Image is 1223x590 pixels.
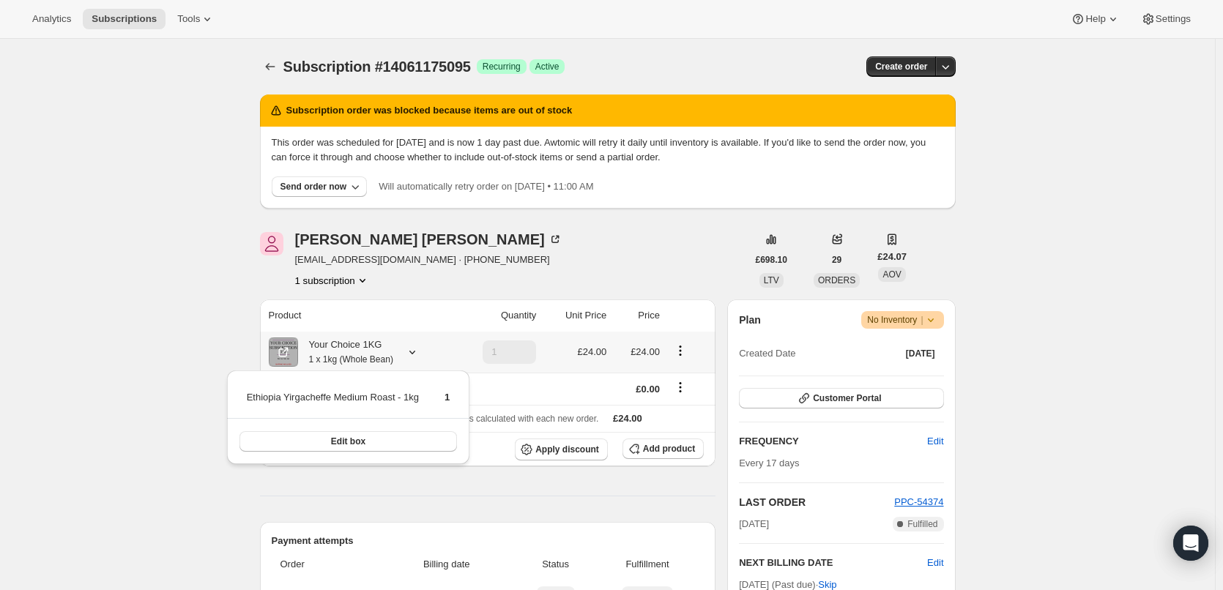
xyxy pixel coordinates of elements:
button: Tools [168,9,223,29]
button: Edit [918,430,952,453]
th: Unit Price [540,299,611,332]
h2: FREQUENCY [739,434,927,449]
button: £698.10 [747,250,796,270]
button: Shipping actions [669,379,692,395]
button: Subscriptions [260,56,280,77]
div: Open Intercom Messenger [1173,526,1208,561]
span: Edit box [331,436,365,447]
h2: Plan [739,313,761,327]
span: Subscriptions [92,13,157,25]
span: Active [535,61,560,72]
span: [EMAIL_ADDRESS][DOMAIN_NAME] · [PHONE_NUMBER] [295,253,562,267]
span: AOV [882,269,901,280]
button: Product actions [295,273,370,288]
span: £24.00 [631,346,660,357]
span: Apply discount [535,444,599,455]
button: Help [1062,9,1129,29]
button: Analytics [23,9,80,29]
span: Settings [1156,13,1191,25]
button: Edit [927,556,943,570]
span: Tools [177,13,200,25]
th: Order [272,548,378,580]
button: Settings [1132,9,1200,29]
span: Add product [643,443,695,455]
span: Edward Betts [260,232,283,255]
span: Fulfillment [600,557,695,572]
span: Recurring [483,61,521,72]
button: [DATE] [897,343,944,364]
button: Edit box [239,431,458,452]
span: £24.07 [877,250,907,264]
button: Create order [866,56,936,77]
h2: Payment attempts [272,534,705,548]
span: Every 17 days [739,458,799,468]
span: £698.10 [756,254,787,266]
button: Add product [622,438,704,459]
small: 1 x 1kg (Whole Bean) [309,354,393,365]
span: £24.00 [577,346,606,357]
span: Subscription #14061175095 [283,59,471,75]
span: 29 [832,254,841,266]
h2: Subscription order was blocked because items are out of stock [286,103,573,118]
th: Product [260,299,453,332]
button: Send order now [272,176,368,197]
td: Ethiopia Yirgacheffe Medium Roast - 1kg [246,389,420,417]
th: Quantity [453,299,540,332]
span: Edit [927,434,943,449]
div: Send order now [280,181,347,193]
button: Apply discount [515,438,608,460]
span: Billing date [382,557,511,572]
button: Customer Portal [739,388,943,408]
span: ORDERS [818,275,855,285]
h2: NEXT BILLING DATE [739,556,927,570]
span: £0.00 [636,384,660,395]
span: Create order [875,61,927,72]
button: PPC-54374 [894,495,943,509]
span: Help [1085,13,1105,25]
span: Fulfilled [907,518,937,530]
img: product img [269,337,298,367]
button: Product actions [669,343,692,359]
span: Status [520,557,591,572]
span: [DATE] [906,348,935,359]
span: [DATE] (Past due) · [739,579,836,590]
span: Analytics [32,13,71,25]
p: Will automatically retry order on [DATE] • 11:00 AM [379,179,593,194]
span: £24.00 [613,413,642,424]
a: PPC-54374 [894,496,943,507]
h2: LAST ORDER [739,495,894,509]
button: Subscriptions [83,9,166,29]
span: Customer Portal [813,392,881,404]
p: This order was scheduled for [DATE] and is now 1 day past due. Awtomic will retry it daily until ... [272,135,944,165]
span: | [921,314,923,326]
span: [DATE] [739,517,769,531]
div: Your Choice 1KG [298,337,393,367]
span: No Inventory [867,313,937,327]
span: 1 [445,392,450,403]
th: Price [611,299,664,332]
span: LTV [764,275,779,285]
div: [PERSON_NAME] [PERSON_NAME] [295,232,562,247]
button: 29 [823,250,850,270]
span: Created Date [739,346,795,361]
